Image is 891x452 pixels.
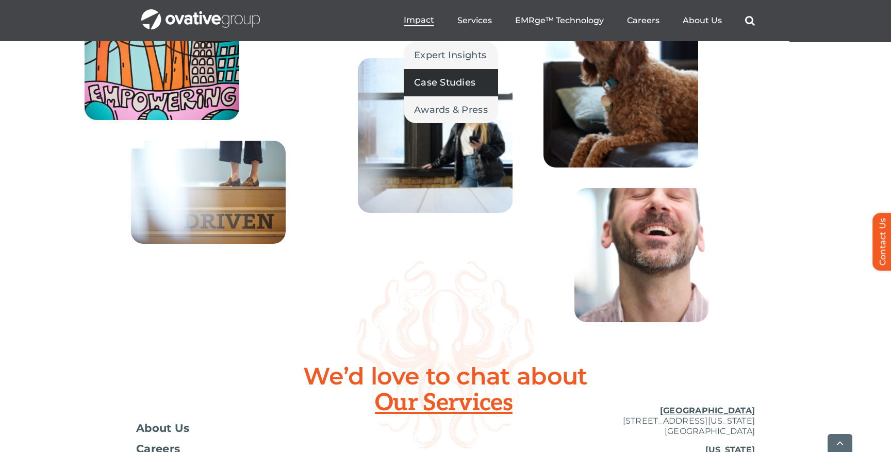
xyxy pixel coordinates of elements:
a: Awards & Press [404,96,498,123]
span: About Us [136,423,190,433]
span: Case Studies [414,75,475,90]
a: EMRge™ Technology [515,15,604,26]
a: Expert Insights [404,42,498,69]
img: Home – Careers 3 [131,141,286,244]
span: Our Services [375,390,516,416]
a: Services [457,15,492,26]
img: Home – Careers 8 [574,188,708,322]
a: Impact [404,15,434,26]
nav: Menu [404,4,755,37]
a: OG_Full_horizontal_WHT [141,8,260,18]
u: [GEOGRAPHIC_DATA] [660,406,755,415]
a: Careers [627,15,659,26]
img: Home – Careers 6 [358,58,513,213]
a: Case Studies [404,69,498,96]
span: Expert Insights [414,48,486,62]
a: Search [745,15,755,26]
span: Impact [404,15,434,25]
img: ogiee [543,13,698,168]
img: Home – Careers 2 [85,17,239,120]
a: About Us [683,15,722,26]
a: About Us [136,423,342,433]
p: [STREET_ADDRESS][US_STATE] [GEOGRAPHIC_DATA] [549,406,755,437]
span: Awards & Press [414,103,488,117]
